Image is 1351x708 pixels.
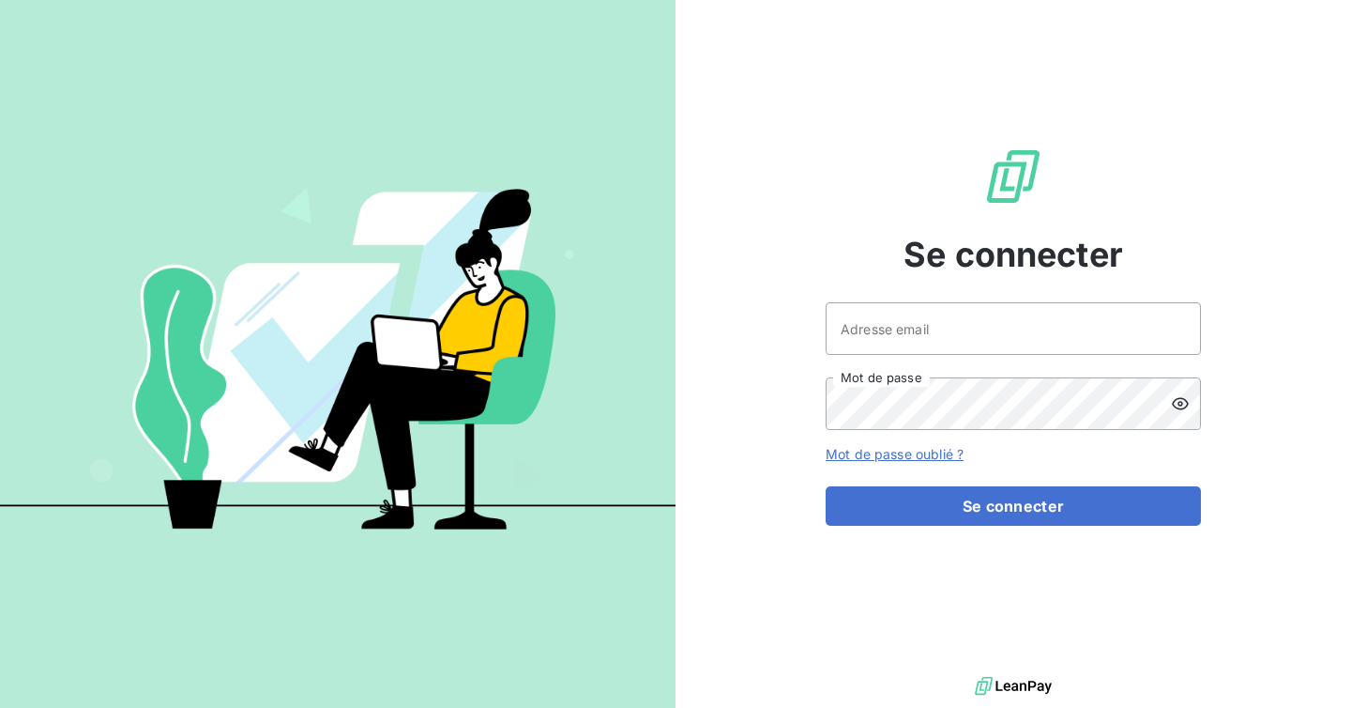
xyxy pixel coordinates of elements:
a: Mot de passe oublié ? [826,446,964,462]
img: logo [975,672,1052,700]
img: Logo LeanPay [983,146,1043,207]
input: placeholder [826,302,1201,355]
span: Se connecter [903,229,1123,280]
button: Se connecter [826,486,1201,526]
